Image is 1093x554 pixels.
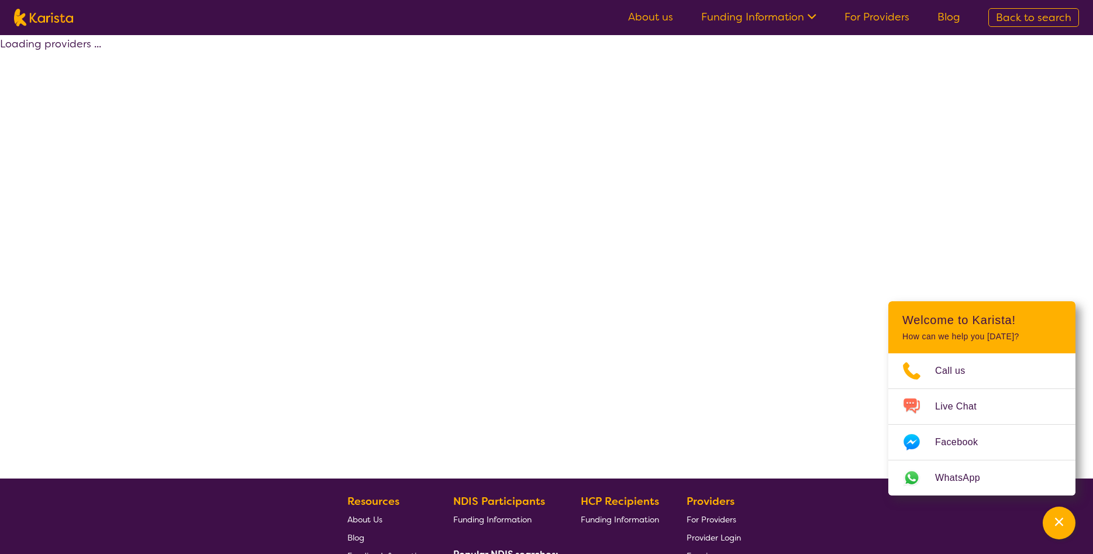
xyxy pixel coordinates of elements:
img: Karista logo [14,9,73,26]
a: About us [628,10,673,24]
span: Facebook [935,433,992,451]
a: Funding Information [701,10,816,24]
span: Funding Information [453,514,532,525]
span: Funding Information [581,514,659,525]
span: About Us [347,514,382,525]
a: Web link opens in a new tab. [888,460,1075,495]
a: Funding Information [581,510,659,528]
div: Channel Menu [888,301,1075,495]
h2: Welcome to Karista! [902,313,1061,327]
ul: Choose channel [888,353,1075,495]
span: Call us [935,362,980,380]
span: Blog [347,532,364,543]
a: For Providers [687,510,741,528]
span: Back to search [996,11,1071,25]
a: Funding Information [453,510,554,528]
span: Live Chat [935,398,991,415]
a: Blog [347,528,426,546]
a: About Us [347,510,426,528]
b: Providers [687,494,735,508]
a: Blog [937,10,960,24]
span: WhatsApp [935,469,994,487]
span: Provider Login [687,532,741,543]
p: How can we help you [DATE]? [902,332,1061,342]
b: HCP Recipients [581,494,659,508]
a: For Providers [844,10,909,24]
a: Provider Login [687,528,741,546]
button: Channel Menu [1043,507,1075,539]
a: Back to search [988,8,1079,27]
b: NDIS Participants [453,494,545,508]
b: Resources [347,494,399,508]
span: For Providers [687,514,736,525]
